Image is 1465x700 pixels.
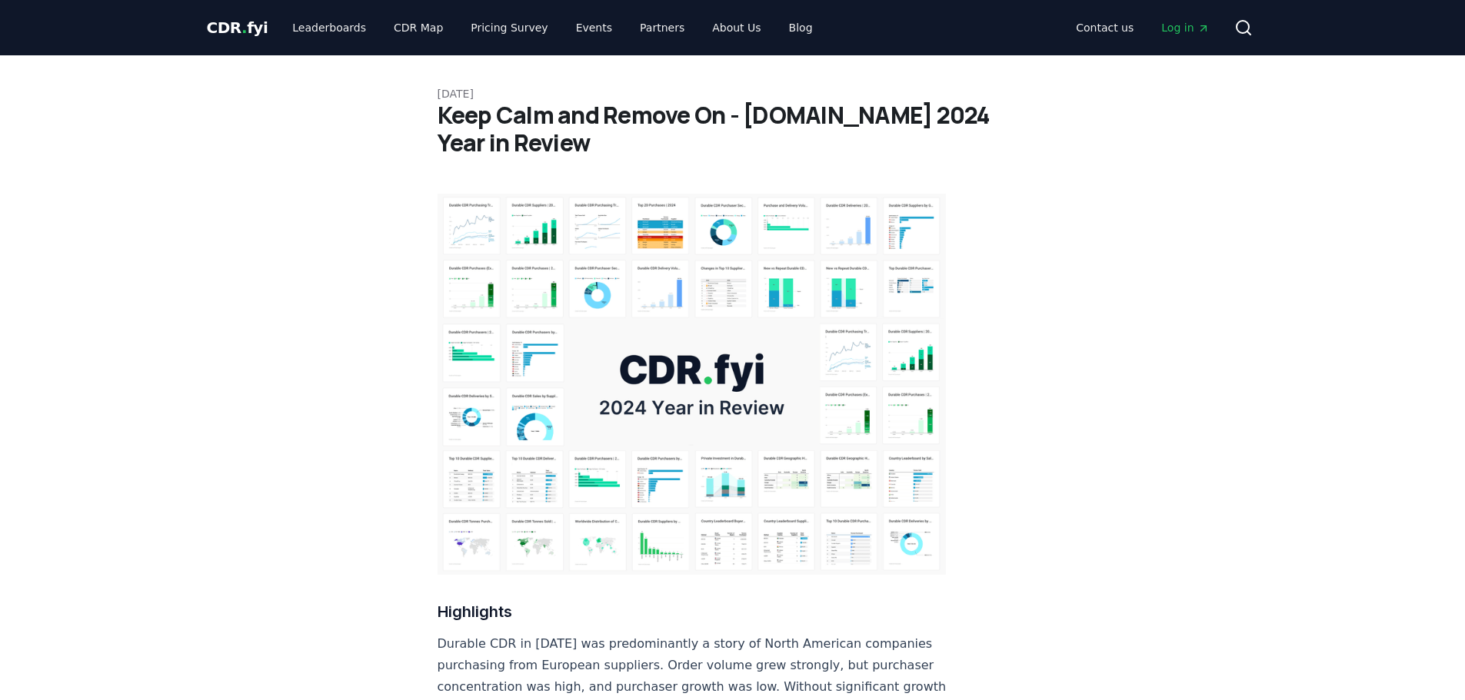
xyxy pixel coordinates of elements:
[241,18,247,37] span: .
[438,194,947,575] img: blog post image
[438,599,947,624] h3: Highlights
[1064,14,1221,41] nav: Main
[207,17,268,38] a: CDR.fyi
[628,14,697,41] a: Partners
[438,101,1028,157] h1: Keep Calm and Remove On - [DOMAIN_NAME] 2024 Year in Review
[777,14,825,41] a: Blog
[280,14,824,41] nav: Main
[207,18,268,37] span: CDR fyi
[1064,14,1146,41] a: Contact us
[1149,14,1221,41] a: Log in
[564,14,624,41] a: Events
[700,14,773,41] a: About Us
[280,14,378,41] a: Leaderboards
[458,14,560,41] a: Pricing Survey
[381,14,455,41] a: CDR Map
[438,86,1028,101] p: [DATE]
[1161,20,1209,35] span: Log in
